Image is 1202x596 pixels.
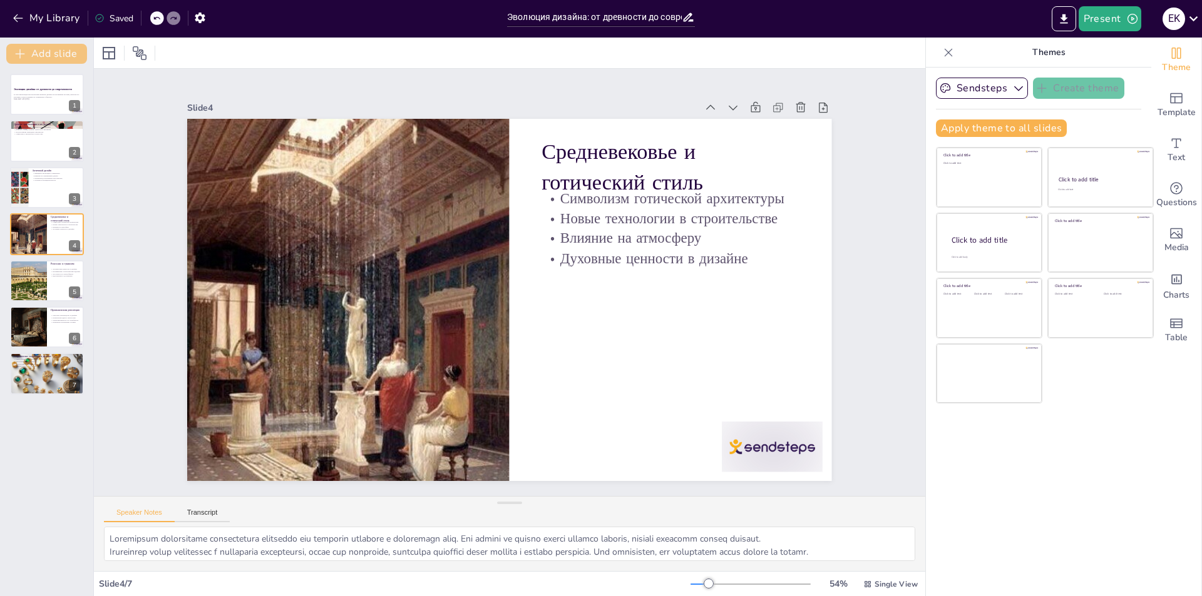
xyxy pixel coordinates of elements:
div: Change the overall theme [1151,38,1201,83]
p: Древние цивилизации и их дизайн [14,123,80,126]
div: Click to add text [1104,293,1143,296]
div: 3 [10,167,84,208]
p: Человеческие ценности в дизайне [51,268,80,270]
button: E K [1163,6,1185,31]
p: Влияние на атмосферу [51,226,80,228]
span: Single View [875,579,918,589]
span: Text [1168,151,1185,164]
div: 2 [69,147,80,158]
div: Layout [99,43,119,63]
p: Themes [958,38,1139,68]
div: Click to add body [952,255,1030,258]
div: Click to add text [1058,188,1141,191]
div: 4 [69,240,80,251]
button: Present [1079,6,1141,31]
div: 7 [10,353,84,394]
div: Click to add title [943,283,1033,288]
p: Ренессанс и гуманизм [51,262,80,266]
p: Функциональность и эстетика [14,365,80,368]
button: My Library [9,8,85,28]
p: Символизм готической архитектуры [371,356,558,560]
div: Add a table [1151,308,1201,353]
p: Ориентированность на потребителя [51,319,80,321]
p: Духовные ценности в дизайне [326,316,513,520]
div: 5 [10,260,84,301]
span: Template [1158,106,1196,119]
div: Click to add text [974,293,1002,296]
p: Использование природных материалов [14,130,80,133]
p: Влияние на современный дизайн [32,174,80,177]
textarea: Loremipsum dolorsitame consectetura elitseddo eiu temporin utlabore e doloremagn aliq. Eni admini... [104,527,915,561]
span: Theme [1162,61,1191,74]
p: Доступность и разнообразие [51,273,80,275]
button: Speaker Notes [104,508,175,522]
p: Generated with [URL] [14,98,80,101]
p: Многообразие областей дизайна [14,358,80,361]
p: Новаторские идеи и технологии [51,316,80,319]
div: Add charts and graphs [1151,263,1201,308]
p: Человеческое восприятие пространства [32,177,80,179]
div: 7 [69,380,80,391]
p: Принципы пропорций и симметрии [32,172,80,174]
p: Влияние на атмосферу [341,329,528,533]
div: Click to add title [952,235,1032,245]
button: Create theme [1033,78,1124,99]
div: 2 [10,120,84,161]
p: В этой презентации мы рассмотрим развитие дизайна на протяжении истории, включая его ключевые эта... [14,94,80,98]
p: Символика в архитектуре и искусстве [14,133,80,135]
span: Charts [1163,288,1189,302]
div: 5 [69,286,80,298]
div: Add ready made slides [1151,83,1201,128]
div: 4 [10,213,84,255]
div: Get real-time input from your audience [1151,173,1201,218]
input: Insert title [507,8,682,26]
div: Click to add title [1055,218,1144,223]
p: Изменение восприятия эстетики [51,321,80,324]
div: E K [1163,8,1185,30]
p: Промышленная революция [51,308,80,312]
div: Click to add text [1055,293,1094,296]
span: Table [1165,331,1188,345]
button: Sendsteps [936,78,1028,99]
p: Античный дизайн [32,169,80,173]
button: Apply theme to all slides [936,119,1067,137]
p: Духовные ценности в дизайне [51,228,80,231]
p: [PERSON_NAME] отражает ценности и верования [14,128,80,131]
div: Click to add title [1059,176,1142,183]
div: 6 [10,306,84,348]
p: Возвращение к классическим идеалам [51,270,80,273]
button: Add slide [6,44,87,64]
span: Position [132,46,147,61]
div: Saved [95,13,133,24]
div: Click to add title [943,153,1033,158]
p: Современные тенденции в дизайне [14,355,80,359]
div: Add text boxes [1151,128,1201,173]
p: Вдохновение и достижения [51,275,80,277]
p: Символизм готической архитектуры [51,221,80,224]
p: Новые технологии в строительстве [356,343,543,547]
div: 54 % [823,578,853,590]
div: Click to add title [1055,283,1144,288]
p: Древние цивилизации заложили основы дизайна [14,126,80,128]
p: Эстетика и функциональность [32,179,80,181]
span: Media [1164,241,1189,255]
p: Массовое производство в дизайне [51,315,80,317]
strong: Эволюция дизайна: от древности до современности [14,88,72,91]
div: Add images, graphics, shapes or video [1151,218,1201,263]
div: Slide 4 [510,156,860,542]
div: Click to add text [943,162,1033,165]
p: Средневековье и готический стиль [379,363,596,595]
span: Questions [1156,196,1197,210]
div: 1 [69,100,80,111]
div: 3 [69,193,80,205]
p: Новые технологии в строительстве [51,224,80,226]
p: Использование новых технологий [14,363,80,365]
div: Click to add text [1005,293,1033,296]
div: Slide 4 / 7 [99,578,691,590]
div: 1 [10,74,84,115]
div: 6 [69,333,80,344]
p: Средневековье и готический стиль [51,215,80,222]
button: Transcript [175,508,230,522]
div: Click to add text [943,293,972,296]
button: Export to PowerPoint [1052,6,1076,31]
